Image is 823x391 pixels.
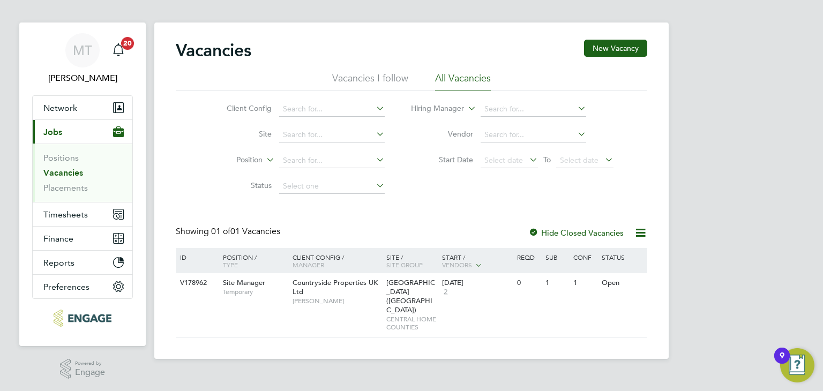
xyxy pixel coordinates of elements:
div: V178962 [177,273,215,293]
button: Network [33,96,132,119]
input: Search for... [279,153,385,168]
span: 20 [121,37,134,50]
span: 01 of [211,226,230,237]
div: Showing [176,226,282,237]
div: 1 [571,273,598,293]
a: MT[PERSON_NAME] [32,33,133,85]
label: Client Config [210,103,272,113]
span: [PERSON_NAME] [293,297,381,305]
li: Vacancies I follow [332,72,408,91]
div: Position / [215,248,290,274]
span: Finance [43,234,73,244]
div: Open [599,273,646,293]
div: Status [599,248,646,266]
li: All Vacancies [435,72,491,91]
input: Search for... [481,127,586,142]
button: Jobs [33,120,132,144]
span: [GEOGRAPHIC_DATA] ([GEOGRAPHIC_DATA]) [386,278,435,314]
a: Powered byEngage [60,359,106,379]
div: Site / [384,248,440,274]
span: 01 Vacancies [211,226,280,237]
div: Reqd [514,248,542,266]
button: Timesheets [33,202,132,226]
div: Conf [571,248,598,266]
input: Select one [279,179,385,194]
img: acr-ltd-logo-retina.png [54,310,111,327]
span: Temporary [223,288,287,296]
input: Search for... [279,127,385,142]
button: New Vacancy [584,40,647,57]
button: Finance [33,227,132,250]
label: Hide Closed Vacancies [528,228,624,238]
span: Type [223,260,238,269]
label: Site [210,129,272,139]
span: MT [73,43,92,57]
input: Search for... [481,102,586,117]
label: Status [210,181,272,190]
span: Jobs [43,127,62,137]
label: Vendor [411,129,473,139]
nav: Main navigation [19,22,146,346]
span: 2 [442,288,449,297]
label: Start Date [411,155,473,164]
span: Manager [293,260,324,269]
h2: Vacancies [176,40,251,61]
div: 9 [780,356,784,370]
div: Client Config / [290,248,384,274]
a: Placements [43,183,88,193]
button: Preferences [33,275,132,298]
span: To [540,153,554,167]
span: Select date [560,155,598,165]
span: Martina Taylor [32,72,133,85]
div: Start / [439,248,514,275]
div: ID [177,248,215,266]
span: Reports [43,258,74,268]
span: CENTRAL HOME COUNTIES [386,315,437,332]
span: Countryside Properties UK Ltd [293,278,378,296]
label: Position [201,155,263,166]
span: Select date [484,155,523,165]
a: Positions [43,153,79,163]
a: Go to home page [32,310,133,327]
button: Open Resource Center, 9 new notifications [780,348,814,382]
span: Site Group [386,260,423,269]
div: Jobs [33,144,132,202]
span: Network [43,103,77,113]
div: 1 [543,273,571,293]
div: Sub [543,248,571,266]
div: 0 [514,273,542,293]
label: Hiring Manager [402,103,464,114]
a: Vacancies [43,168,83,178]
input: Search for... [279,102,385,117]
span: Vendors [442,260,472,269]
span: Powered by [75,359,105,368]
span: Site Manager [223,278,265,287]
button: Reports [33,251,132,274]
span: Engage [75,368,105,377]
a: 20 [108,33,129,67]
span: Preferences [43,282,89,292]
span: Timesheets [43,209,88,220]
div: [DATE] [442,279,512,288]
